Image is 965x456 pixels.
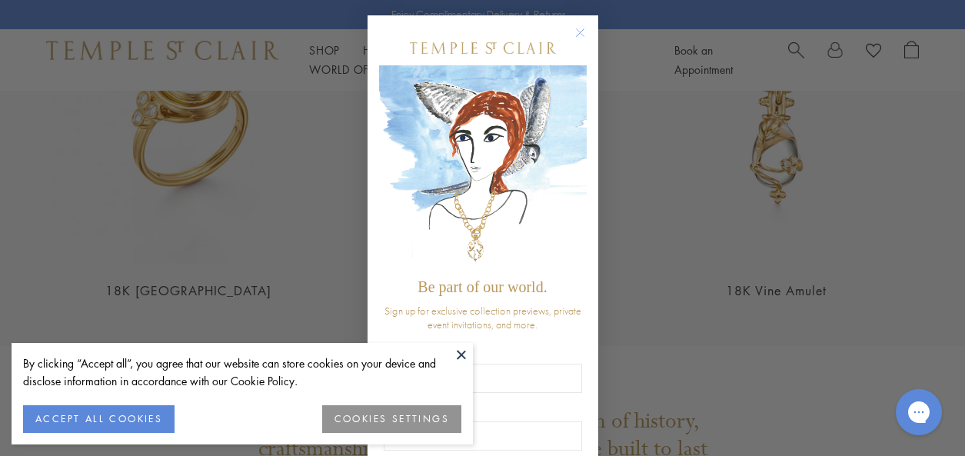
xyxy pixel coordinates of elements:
[888,384,950,441] iframe: Gorgias live chat messenger
[23,405,175,433] button: ACCEPT ALL COOKIES
[384,364,582,393] input: Email
[410,42,556,54] img: Temple St. Clair
[384,304,581,331] span: Sign up for exclusive collection previews, private event invitations, and more.
[379,65,587,271] img: c4a9eb12-d91a-4d4a-8ee0-386386f4f338.jpeg
[418,278,547,295] span: Be part of our world.
[23,354,461,390] div: By clicking “Accept all”, you agree that our website can store cookies on your device and disclos...
[578,31,597,50] button: Close dialog
[322,405,461,433] button: COOKIES SETTINGS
